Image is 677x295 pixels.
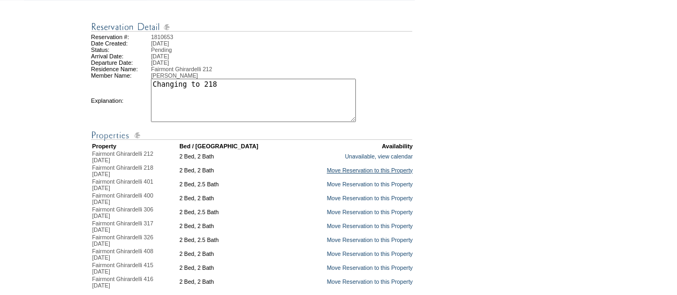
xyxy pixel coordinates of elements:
div: Fairmont Ghirardelli 218 [92,164,178,171]
td: 2 Bed, 2.5 Bath [179,234,291,247]
img: Reservation Detail [91,20,412,34]
span: Pending [151,47,172,53]
td: 2 Bed, 2 Bath [179,248,291,261]
span: [DATE] [92,268,110,275]
span: [DATE] [92,240,110,247]
td: 2 Bed, 2 Bath [179,262,291,275]
td: 2 Bed, 2 Bath [179,192,291,205]
span: [DATE] [151,53,169,59]
div: Fairmont Ghirardelli 415 [92,262,178,268]
td: 2 Bed, 2 Bath [179,150,291,163]
a: Move Reservation to this Property [326,167,413,173]
a: Move Reservation to this Property [326,223,413,229]
td: Availability [292,143,413,149]
a: Move Reservation to this Property [326,278,413,285]
td: 2 Bed, 2 Bath [179,164,291,177]
div: Fairmont Ghirardelli 408 [92,248,178,254]
td: Arrival Date: [91,53,151,59]
div: Fairmont Ghirardelli 401 [92,178,178,185]
div: Fairmont Ghirardelli 326 [92,234,178,240]
span: [DATE] [151,59,169,66]
div: Fairmont Ghirardelli 416 [92,276,178,282]
span: [DATE] [151,40,169,47]
img: Reservation Detail [91,128,412,142]
span: [DATE] [92,199,110,205]
span: [DATE] [92,185,110,191]
span: Fairmont Ghirardelli 212 [151,66,212,72]
td: 2 Bed, 2 Bath [179,220,291,233]
a: Move Reservation to this Property [326,251,413,257]
td: Bed / [GEOGRAPHIC_DATA] [179,143,291,149]
span: [DATE] [92,213,110,219]
a: Move Reservation to this Property [326,195,413,201]
td: Status: [91,47,151,53]
span: [DATE] [92,282,110,289]
span: 1810653 [151,34,173,40]
div: Fairmont Ghirardelli 212 [92,150,178,157]
a: Move Reservation to this Property [326,209,413,215]
td: 2 Bed, 2.5 Bath [179,178,291,191]
td: Reservation #: [91,34,151,40]
td: Residence Name: [91,66,151,72]
td: Departure Date: [91,59,151,66]
a: Move Reservation to this Property [326,237,413,243]
span: [DATE] [92,226,110,233]
span: [DATE] [92,157,110,163]
a: Unavailable, view calendar [345,153,413,160]
td: Member Name: [91,72,151,79]
td: 2 Bed, 2.5 Bath [179,206,291,219]
td: 2 Bed, 2 Bath [179,276,291,289]
span: [DATE] [92,171,110,177]
div: Fairmont Ghirardelli 400 [92,192,178,199]
span: [PERSON_NAME] [151,72,198,79]
td: Property [92,143,178,149]
td: Date Created: [91,40,151,47]
div: Fairmont Ghirardelli 306 [92,206,178,213]
a: Move Reservation to this Property [326,264,413,271]
td: Explanation: [91,79,151,122]
span: [DATE] [92,254,110,261]
div: Fairmont Ghirardelli 317 [92,220,178,226]
a: Move Reservation to this Property [326,181,413,187]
